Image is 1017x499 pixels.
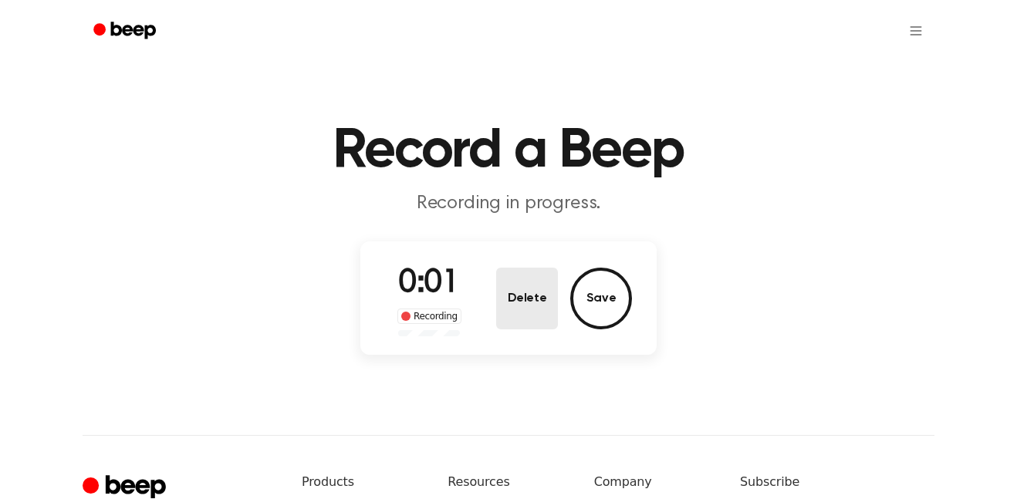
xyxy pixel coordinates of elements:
span: 0:01 [398,268,460,300]
h6: Subscribe [740,473,934,491]
div: Recording [397,309,461,324]
p: Recording in progress. [212,191,805,217]
button: Open menu [897,12,934,49]
a: Beep [83,16,170,46]
h6: Company [594,473,715,491]
button: Delete Audio Record [496,268,558,329]
h1: Record a Beep [113,123,904,179]
h6: Products [302,473,423,491]
button: Save Audio Record [570,268,632,329]
h6: Resources [448,473,569,491]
